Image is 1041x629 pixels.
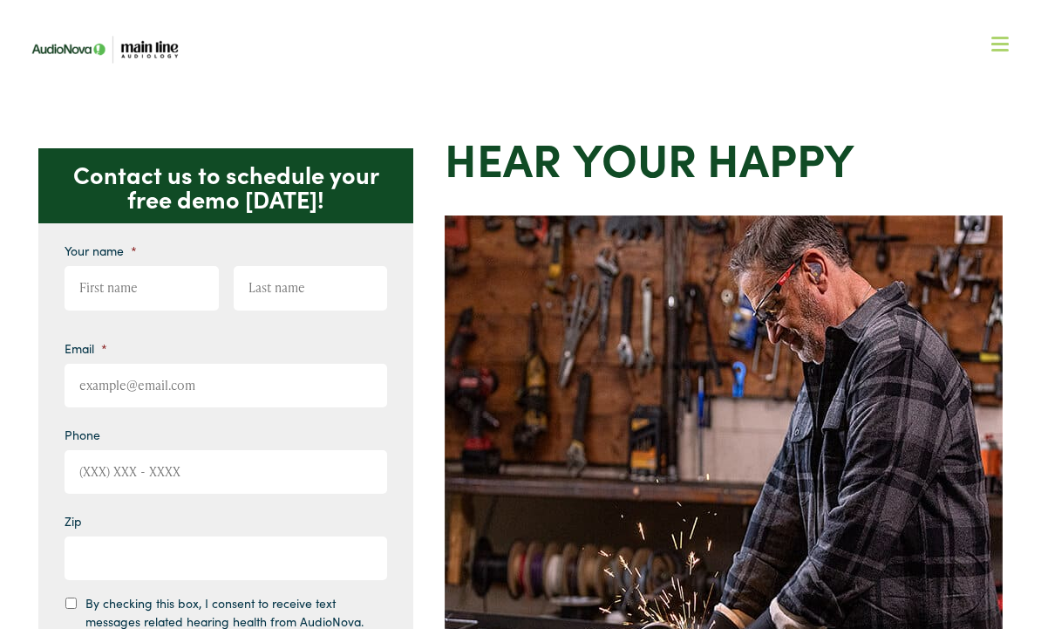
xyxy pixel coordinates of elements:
[65,450,387,494] input: (XXX) XXX - XXXX
[65,340,107,356] label: Email
[65,364,387,407] input: example@email.com
[65,266,219,310] input: First name
[65,243,137,258] label: Your name
[573,126,854,189] strong: your Happy
[65,513,82,529] label: Zip
[38,148,413,223] p: Contact us to schedule your free demo [DATE]!
[445,126,561,189] strong: Hear
[65,427,100,442] label: Phone
[34,70,1020,124] a: What We Offer
[234,266,388,310] input: Last name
